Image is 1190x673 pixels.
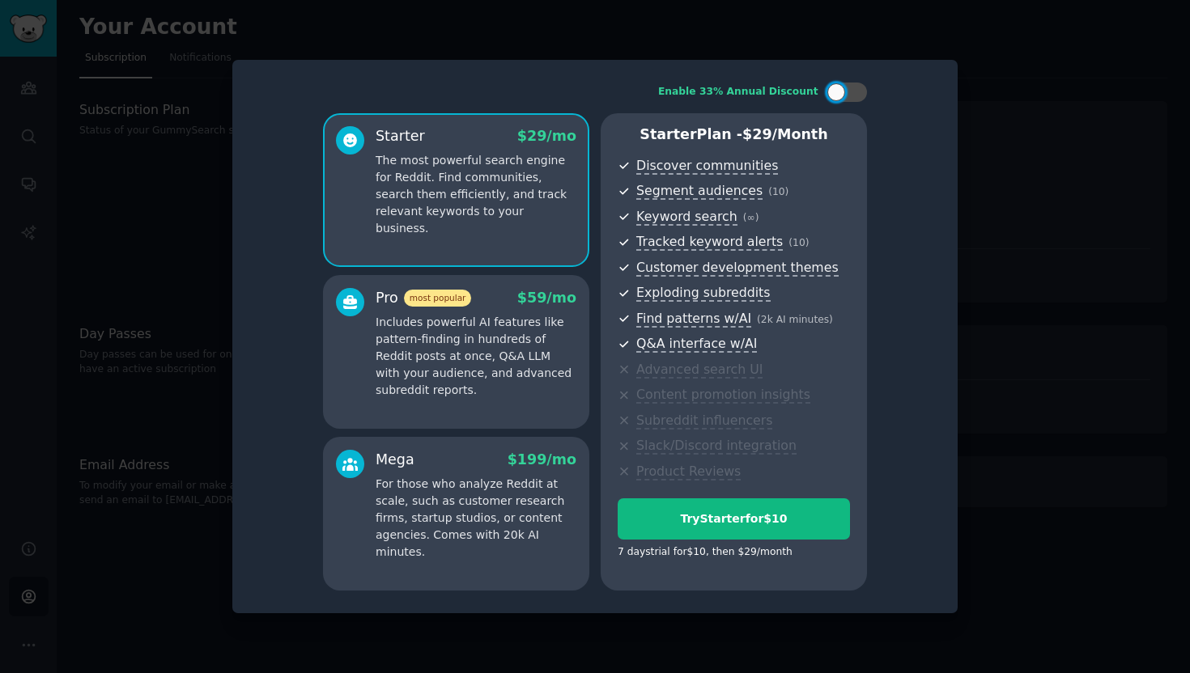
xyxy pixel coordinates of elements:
span: Find patterns w/AI [636,311,751,328]
span: Discover communities [636,158,778,175]
span: Keyword search [636,209,737,226]
p: For those who analyze Reddit at scale, such as customer research firms, startup studios, or conte... [376,476,576,561]
span: Tracked keyword alerts [636,234,783,251]
button: TryStarterfor$10 [618,498,850,540]
span: ( 2k AI minutes ) [757,314,833,325]
div: Try Starter for $10 [618,510,849,527]
span: ( 10 ) [788,237,809,248]
div: Enable 33% Annual Discount [658,85,818,99]
span: most popular [404,290,472,307]
p: The most powerful search engine for Reddit. Find communities, search them efficiently, and track ... [376,152,576,237]
p: Includes powerful AI features like pattern-finding in hundreds of Reddit posts at once, Q&A LLM w... [376,314,576,399]
span: ( ∞ ) [743,212,759,223]
div: Starter [376,126,425,146]
span: $ 29 /mo [517,128,576,144]
span: Q&A interface w/AI [636,336,757,353]
div: 7 days trial for $10 , then $ 29 /month [618,545,793,560]
div: Pro [376,288,471,308]
span: Content promotion insights [636,387,810,404]
span: Subreddit influencers [636,413,772,430]
span: Exploding subreddits [636,285,770,302]
div: Mega [376,450,414,470]
p: Starter Plan - [618,125,850,145]
span: $ 29 /month [742,126,828,142]
span: Segment audiences [636,183,763,200]
span: $ 199 /mo [508,451,576,468]
span: Slack/Discord integration [636,438,797,455]
span: Advanced search UI [636,362,763,379]
span: Customer development themes [636,260,839,277]
span: $ 59 /mo [517,290,576,306]
span: Product Reviews [636,463,741,480]
span: ( 10 ) [768,186,788,197]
